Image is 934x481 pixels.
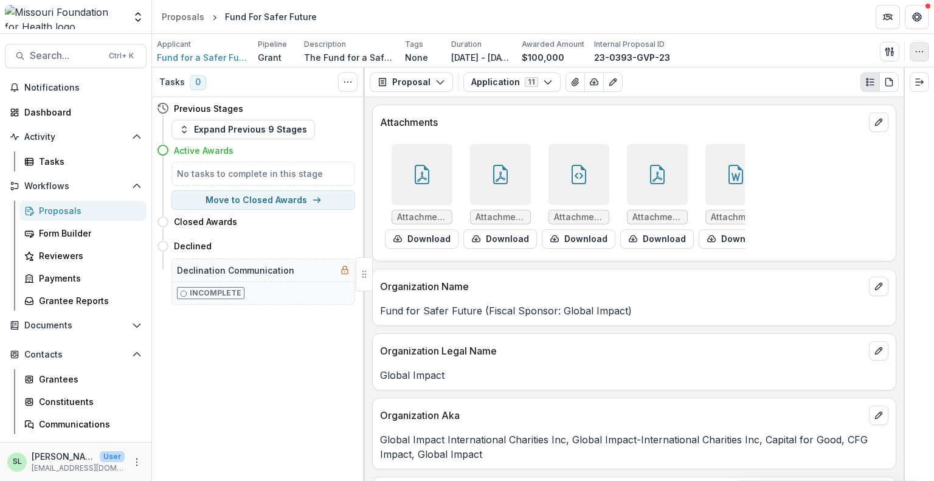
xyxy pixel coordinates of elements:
div: Grantee Reports [39,294,137,307]
span: Workflows [24,181,127,192]
p: Global Impact International Charities Inc, Global Impact-International Charities Inc, Capital for... [380,432,888,462]
button: edit [869,277,888,296]
button: Plaintext view [860,72,880,92]
h4: Declined [174,240,212,252]
button: Open entity switcher [130,5,147,29]
button: edit [869,112,888,132]
div: Sada Lindsey [13,458,22,466]
button: edit [869,406,888,425]
div: Attachments/6560/ExpensesIncome.pdfdownload-form-response [463,144,537,249]
span: Attachments/6560/Complete_with_DocuSign_Global_Impact_Fund_for Safer Future ADvisory Contract (1)... [632,212,682,223]
p: User [100,451,125,462]
div: Attachments/6560/FSF_Narrative_ MFH-RFP_2023.docxdownload-form-response [699,144,772,249]
button: Open Workflows [5,176,147,196]
p: Organization Name [380,279,864,294]
div: Communications [39,418,137,431]
button: More [130,455,144,469]
h4: Closed Awards [174,215,237,228]
p: Attachments [380,115,864,130]
p: Duration [451,39,482,50]
p: Global Impact [380,368,888,382]
button: Open Data & Reporting [5,439,147,459]
a: Tasks [19,151,147,171]
div: Attachments/6560/Complete_with_DocuSign_Global_Impact_Fund_for Safer Future ADvisory Contract (1)... [620,144,694,249]
a: Constituents [19,392,147,412]
button: PDF view [879,72,899,92]
button: Proposal [370,72,453,92]
span: 0 [190,75,206,90]
span: Attachments/6560/Global Impact Audit FY2022.pdf [397,212,447,223]
button: Open Activity [5,127,147,147]
p: Tags [405,39,423,50]
p: 23-0393-GVP-23 [594,51,670,64]
h4: Previous Stages [174,102,243,115]
p: None [405,51,428,64]
p: Pipeline [258,39,287,50]
p: $100,000 [522,51,564,64]
p: [DATE] - [DATE] [451,51,512,64]
h5: No tasks to complete in this stage [177,167,350,180]
button: Notifications [5,78,147,97]
a: Fund for a Safer Future [157,51,248,64]
div: Attachments/6560/Global Impact Audit FY2022.pdfdownload-form-response [385,144,458,249]
div: Constituents [39,395,137,408]
div: Payments [39,272,137,285]
h3: Tasks [159,77,185,88]
span: Attachments/6560/FSF_Narrative_ MFH-RFP_2023.docx [711,212,761,223]
div: Form Builder [39,227,137,240]
button: Toggle View Cancelled Tasks [338,72,358,92]
p: Fund for Safer Future (Fiscal Sponsor: Global Impact) [380,303,888,318]
button: download-form-response [463,229,537,249]
a: Proposals [157,8,209,26]
div: Reviewers [39,249,137,262]
p: The Fund for a Safer Future is a funder collaborative, housed at Global Impact, a 501(c ) (3) pub... [304,51,395,64]
div: Tasks [39,155,137,168]
img: Missouri Foundation for Health logo [5,5,125,29]
h4: Active Awards [174,144,233,157]
p: Organization Legal Name [380,344,864,358]
p: Incomplete [190,288,241,299]
a: Communications [19,414,147,434]
button: Expand right [910,72,929,92]
a: Payments [19,268,147,288]
div: Fund For Safer Future [225,10,317,23]
button: Move to Closed Awards [171,190,355,210]
a: Form Builder [19,223,147,243]
div: Attachments/6560/Application.htmldownload-form-response [542,144,615,249]
button: download-form-response [699,229,772,249]
button: Open Contacts [5,345,147,364]
button: Partners [876,5,900,29]
span: Attachments/6560/ExpensesIncome.pdf [476,212,525,223]
button: Open Documents [5,316,147,335]
p: Description [304,39,346,50]
p: Awarded Amount [522,39,584,50]
span: Contacts [24,350,127,360]
nav: breadcrumb [157,8,322,26]
a: Grantee Reports [19,291,147,311]
p: [EMAIL_ADDRESS][DOMAIN_NAME] [32,463,125,474]
button: edit [869,341,888,361]
span: Search... [30,50,102,61]
p: Grant [258,51,282,64]
a: Reviewers [19,246,147,266]
button: download-form-response [385,229,458,249]
button: Expand Previous 9 Stages [171,120,315,139]
button: Search... [5,44,147,68]
div: Dashboard [24,106,137,119]
div: Grantees [39,373,137,386]
div: Ctrl + K [106,49,136,63]
a: Proposals [19,201,147,221]
button: Get Help [905,5,929,29]
span: Attachments/6560/Application.html [554,212,604,223]
span: Activity [24,132,127,142]
p: Organization Aka [380,408,864,423]
h5: Declination Communication [177,264,294,277]
p: Internal Proposal ID [594,39,665,50]
button: Edit as form [603,72,623,92]
a: Dashboard [5,102,147,122]
a: Grantees [19,369,147,389]
span: Notifications [24,83,142,93]
div: Proposals [162,10,204,23]
p: Applicant [157,39,191,50]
